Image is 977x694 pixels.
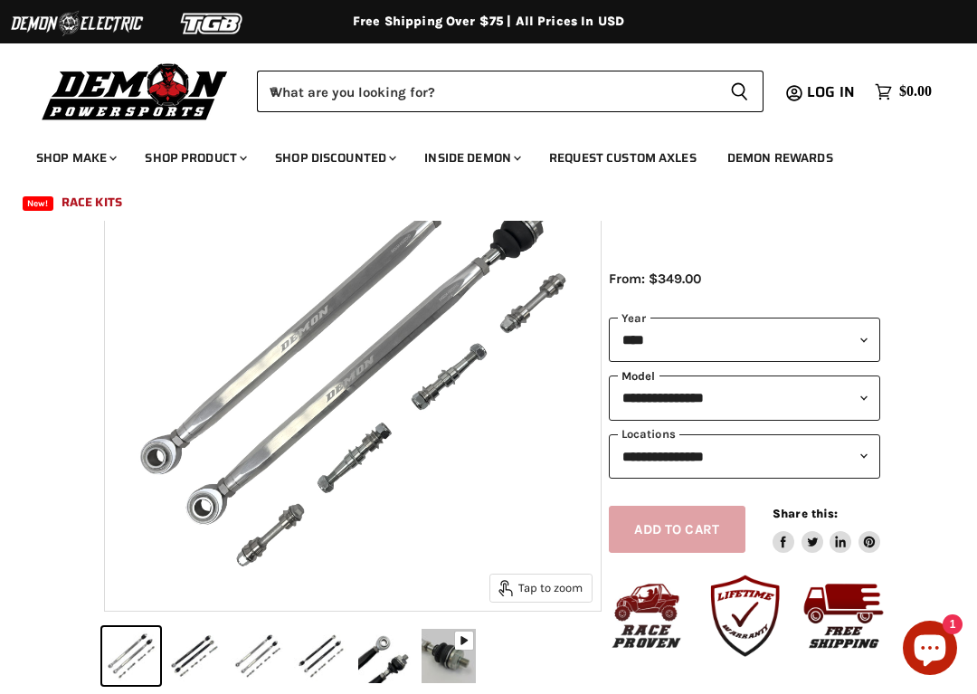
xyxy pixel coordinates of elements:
span: Log in [807,81,855,103]
inbox-online-store-chat: Shopify online store chat [897,621,963,680]
button: Polaris RZR 1000 Demon Xtreme Heavy Duty Tie Rod Race Spec thumbnail [420,627,478,685]
select: modal-name [609,376,880,420]
a: Inside Demon [411,139,532,176]
span: $0.00 [899,83,932,100]
span: From: $349.00 [609,271,701,287]
img: Lifte_Time_Warranty.png [700,571,790,661]
span: Share this: [773,507,838,520]
img: TGB Logo 2 [145,6,280,41]
select: keys [609,434,880,479]
button: Polaris RZR 1000 Demon Xtreme Heavy Duty Tie Rod Race Spec thumbnail [229,627,287,685]
aside: Share this: [773,506,880,554]
a: Shop Product [131,139,258,176]
button: Polaris RZR 1000 Demon Xtreme Heavy Duty Tie Rod Race Spec thumbnail [292,627,350,685]
a: Log in [799,84,866,100]
select: year [609,318,880,362]
a: Request Custom Axles [536,139,710,176]
span: Tap to zoom [498,580,583,596]
span: New! [23,196,53,211]
a: Shop Discounted [261,139,407,176]
ul: Main menu [23,132,927,221]
a: Race Kits [48,184,136,221]
form: Product [257,71,764,112]
a: Demon Rewards [714,139,847,176]
img: Demon Powersports [36,59,234,123]
img: Race_Proven.jpg [602,571,691,661]
img: Polaris RZR 1000 Demon Xtreme Heavy Duty Tie Rod Race Spec [105,115,601,611]
button: Polaris RZR 1000 Demon Xtreme Heavy Duty Tie Rod Race Spec thumbnail [102,627,160,685]
input: When autocomplete results are available use up and down arrows to review and enter to select [257,71,716,112]
a: $0.00 [866,79,941,105]
button: Tap to zoom [490,575,592,602]
button: Search [716,71,764,112]
img: Free_Shipping.png [799,571,888,661]
button: Polaris RZR 1000 Demon Xtreme Heavy Duty Tie Rod Race Spec thumbnail [166,627,223,685]
button: Polaris RZR 1000 Demon Xtreme Heavy Duty Tie Rod Race Spec thumbnail [356,627,414,685]
img: Demon Electric Logo 2 [9,6,145,41]
a: Shop Make [23,139,128,176]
